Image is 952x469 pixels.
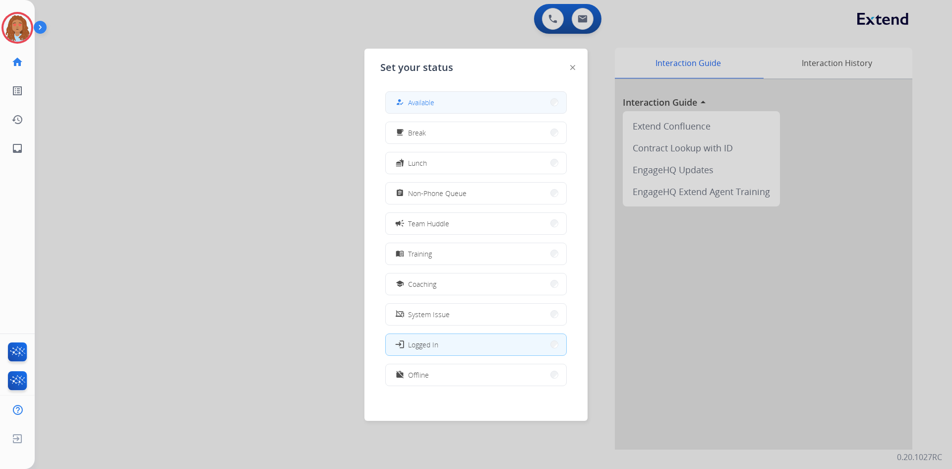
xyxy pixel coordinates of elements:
[380,61,453,74] span: Set your status
[396,189,404,198] mat-icon: assignment
[386,334,566,355] button: Logged In
[570,65,575,70] img: close-button
[408,279,436,289] span: Coaching
[386,92,566,113] button: Available
[408,188,467,199] span: Non-Phone Queue
[408,249,432,259] span: Training
[396,159,404,167] mat-icon: fastfood
[396,280,404,288] mat-icon: school
[386,183,566,204] button: Non-Phone Queue
[11,114,23,126] mat-icon: history
[395,218,405,228] mat-icon: campaign
[408,128,426,138] span: Break
[386,304,566,325] button: System Issue
[386,213,566,234] button: Team Huddle
[396,250,404,258] mat-icon: menu_book
[897,451,942,463] p: 0.20.1027RC
[408,97,434,108] span: Available
[386,152,566,174] button: Lunch
[3,14,31,42] img: avatar
[396,371,404,379] mat-icon: work_off
[395,339,405,349] mat-icon: login
[408,309,450,320] span: System Issue
[396,98,404,107] mat-icon: how_to_reg
[408,158,427,168] span: Lunch
[386,364,566,386] button: Offline
[396,129,404,137] mat-icon: free_breakfast
[386,122,566,143] button: Break
[396,310,404,319] mat-icon: phonelink_off
[408,370,429,380] span: Offline
[11,142,23,154] mat-icon: inbox
[11,85,23,97] mat-icon: list_alt
[386,273,566,295] button: Coaching
[408,218,449,229] span: Team Huddle
[408,339,438,350] span: Logged In
[11,56,23,68] mat-icon: home
[386,243,566,265] button: Training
